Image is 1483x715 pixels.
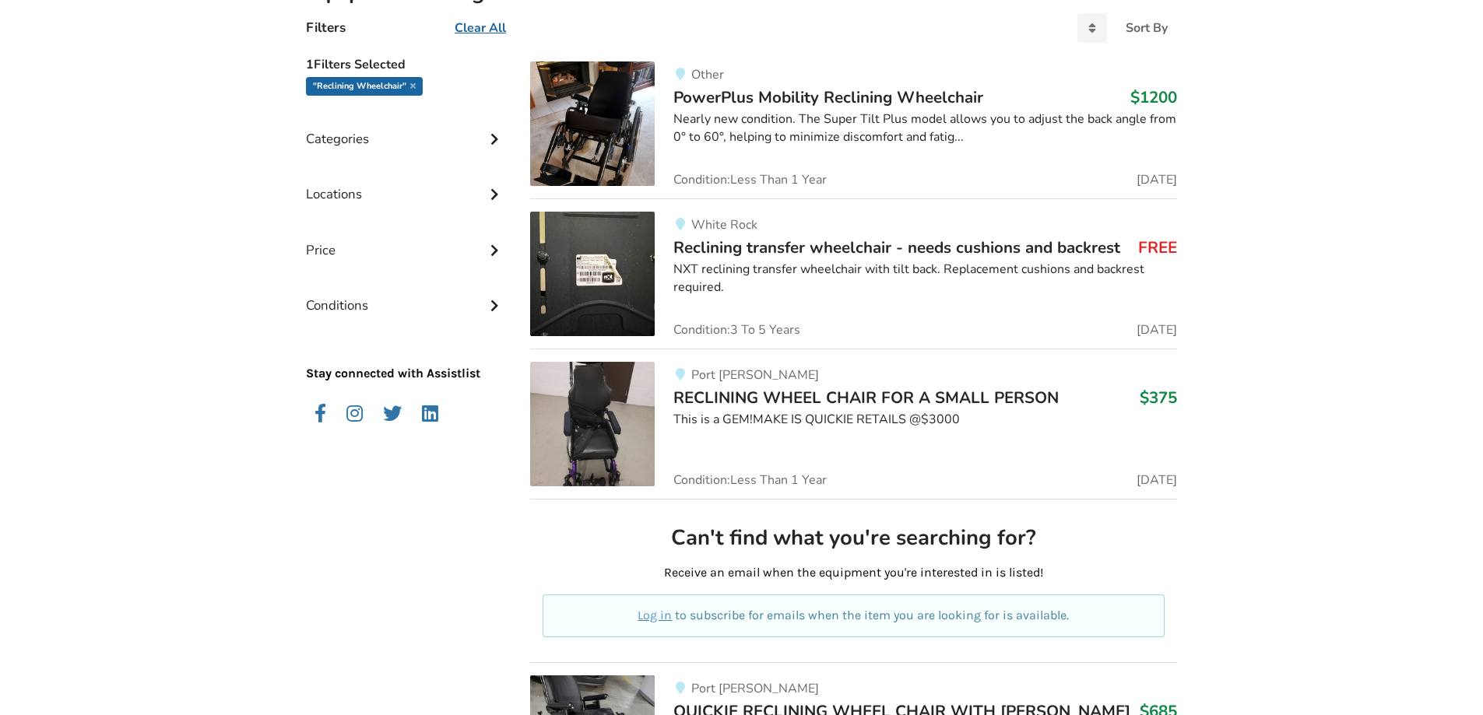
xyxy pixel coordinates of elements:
[306,19,346,37] h4: Filters
[306,155,505,210] div: Locations
[1137,474,1177,486] span: [DATE]
[1137,324,1177,336] span: [DATE]
[673,324,800,336] span: Condition: 3 To 5 Years
[1126,22,1168,34] div: Sort By
[673,387,1059,408] span: RECLINING WHEEL CHAIR FOR A SMALL PERSON
[306,100,505,155] div: Categories
[530,349,1177,499] a: mobility-reclining wheel chair for a small personPort [PERSON_NAME]RECLINING WHEEL CHAIR FOR A SM...
[691,66,724,83] span: Other
[306,49,505,77] h5: 1 Filters Selected
[691,216,757,233] span: White Rock
[530,212,655,336] img: mobility-reclining transfer wheelchair - needs cushions and backrest
[673,411,1177,429] div: This is a GEM!MAKE IS QUICKIE RETAILS @$3000
[691,366,819,384] span: Port [PERSON_NAME]
[530,362,655,486] img: mobility-reclining wheel chair for a small person
[455,19,506,37] u: Clear All
[673,173,827,186] span: Condition: Less Than 1 Year
[673,474,827,486] span: Condition: Less Than 1 Year
[1140,387,1177,408] h3: $375
[306,266,505,321] div: Conditions
[1138,237,1177,258] h3: FREE
[306,77,423,96] div: "reclining wheelchair"
[638,608,672,622] a: Log in
[543,524,1165,552] h2: Can't find what you're searching for?
[530,61,655,186] img: mobility-powerplus mobility reclining wheelchair
[673,110,1177,146] div: Nearly new condition. The Super Tilt Plus model allows you to adjust the back angle from 0° to 60...
[673,86,983,108] span: PowerPlus Mobility Reclining Wheelchair
[673,261,1177,296] div: NXT reclining transfer wheelchair with tilt back. Replacement cushions and backrest required.
[691,680,819,697] span: Port [PERSON_NAME]
[530,61,1177,198] a: mobility-powerplus mobility reclining wheelchair OtherPowerPlus Mobility Reclining Wheelchair$120...
[1137,173,1177,186] span: [DATE]
[530,198,1177,349] a: mobility-reclining transfer wheelchair - needs cushions and backrestWhite RockReclining transfer ...
[306,211,505,266] div: Price
[561,607,1146,625] p: to subscribe for emails when the item you are looking for is available.
[306,321,505,383] p: Stay connected with Assistlist
[543,564,1165,582] p: Receive an email when the equipment you're interested in is listed!
[673,237,1120,258] span: Reclining transfer wheelchair - needs cushions and backrest
[1130,87,1177,107] h3: $1200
